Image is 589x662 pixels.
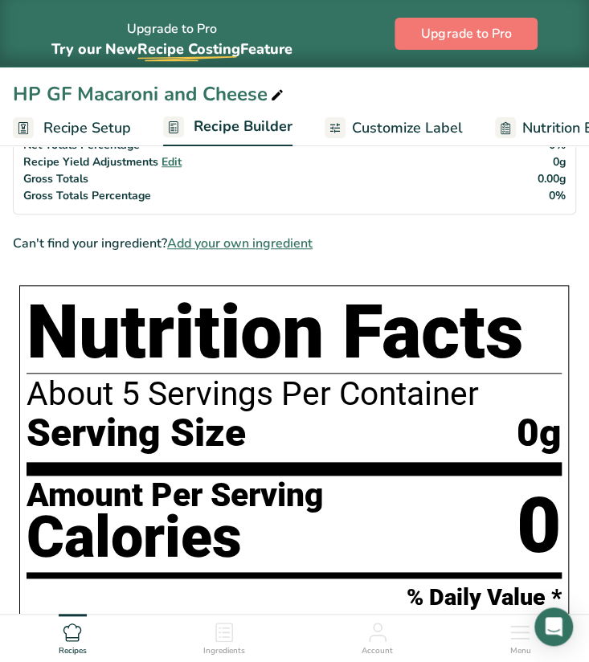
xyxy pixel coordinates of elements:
[362,615,393,658] a: Account
[162,154,182,170] span: Edit
[23,154,158,170] span: Recipe Yield Adjustments
[59,645,87,657] span: Recipes
[23,171,88,186] span: Gross Totals
[27,479,323,512] div: Amount Per Serving
[325,110,463,146] a: Customize Label
[27,412,246,456] span: Serving Size
[163,108,292,147] a: Recipe Builder
[517,479,562,573] div: 0
[27,377,562,412] div: About 5 Servings Per Container
[395,18,538,50] button: Upgrade to Pro
[194,116,292,137] span: Recipe Builder
[534,607,573,646] div: Open Intercom Messenger
[538,171,566,186] span: 0.00g
[13,80,287,108] div: HP GF Macaroni and Cheese
[43,117,131,139] span: Recipe Setup
[23,188,151,203] span: Gross Totals Percentage
[27,292,562,374] h1: Nutrition Facts
[362,645,393,657] span: Account
[27,578,562,616] section: % Daily Value *
[509,645,530,657] span: Menu
[13,110,131,146] a: Recipe Setup
[167,234,313,253] span: Add your own ingredient
[549,188,566,203] span: 0%
[517,412,562,456] span: 0g
[137,39,240,59] span: Recipe Costing
[352,117,463,139] span: Customize Label
[553,154,566,170] span: 0g
[203,645,245,657] span: Ingredients
[27,512,323,563] div: Calories
[51,39,292,59] span: Try our New Feature
[203,615,245,658] a: Ingredients
[59,615,87,658] a: Recipes
[13,234,576,253] div: Can't find your ingredient?
[51,6,292,60] div: Upgrade to Pro
[421,24,511,43] span: Upgrade to Pro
